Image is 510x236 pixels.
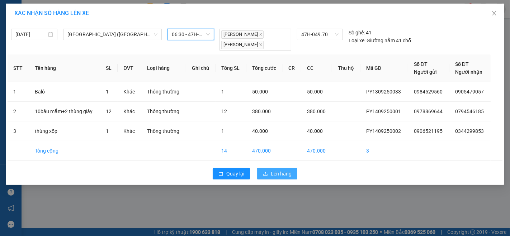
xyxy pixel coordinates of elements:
td: 2 [8,102,29,121]
td: thùng xốp [29,121,100,141]
span: 0794546185 [455,109,484,114]
td: Khác [118,102,141,121]
span: PY1409250002 [366,128,401,134]
span: 1 [106,89,109,95]
span: Phú Yên (SC) - Đắk Lắk [67,29,157,40]
td: Balô [29,82,100,102]
th: Tổng cước [246,54,283,82]
span: Loại xe: [349,37,365,44]
td: 1 [8,82,29,102]
span: down [154,32,158,37]
td: Thông thường [141,82,186,102]
td: 3 [360,141,408,161]
span: 06:30 - 47H-049.70 [172,29,209,40]
th: Ghi chú [186,54,216,82]
span: 1 [222,89,225,95]
span: Quay lại [226,170,244,178]
span: 0984529560 [414,89,443,95]
span: Số ĐT [455,61,469,67]
span: Số ghế: [349,29,365,37]
button: Close [484,4,504,24]
span: 40.000 [252,128,268,134]
th: CC [301,54,332,82]
span: XÁC NHẬN SỐ HÀNG LÊN XE [14,10,89,16]
button: rollbackQuay lại [213,168,250,179]
span: Số ĐT [414,61,428,67]
th: CR [283,54,301,82]
td: 470.000 [246,141,283,161]
div: 41 [349,29,372,37]
td: Khác [118,121,141,141]
span: rollback [218,171,223,177]
td: Thông thường [141,121,186,141]
td: Thông thường [141,102,186,121]
th: SL [100,54,118,82]
td: Khác [118,82,141,102]
span: Lên hàng [271,170,292,178]
th: STT [8,54,29,82]
span: 50.000 [307,89,323,95]
span: Người gửi [414,69,437,75]
span: 0905479057 [455,89,484,95]
span: close [259,43,263,47]
span: 1 [222,128,225,134]
span: 12 [106,109,112,114]
span: close [491,10,497,16]
th: Thu hộ [332,54,360,82]
span: 0978869644 [414,109,443,114]
span: PY1309250033 [366,89,401,95]
span: 47H-049.70 [301,29,339,40]
span: [PERSON_NAME] [221,30,264,39]
input: 14/09/2025 [15,30,47,38]
td: 14 [216,141,246,161]
td: 10bầu mắm+2 thùng giấy [29,102,100,121]
th: Mã GD [360,54,408,82]
span: 380.000 [252,109,271,114]
span: 380.000 [307,109,326,114]
span: [PERSON_NAME] [221,41,264,49]
th: Loại hàng [141,54,186,82]
div: Giường nằm 41 chỗ [349,37,411,44]
span: 1 [106,128,109,134]
span: 12 [222,109,227,114]
th: Tổng SL [216,54,246,82]
td: Tổng cộng [29,141,100,161]
button: uploadLên hàng [257,168,297,179]
span: upload [263,171,268,177]
th: Tên hàng [29,54,100,82]
span: Người nhận [455,69,482,75]
span: 50.000 [252,89,268,95]
td: 470.000 [301,141,332,161]
span: PY1409250001 [366,109,401,114]
th: ĐVT [118,54,141,82]
span: 0906521195 [414,128,443,134]
span: 40.000 [307,128,323,134]
span: 0344299853 [455,128,484,134]
td: 3 [8,121,29,141]
span: close [259,33,263,36]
